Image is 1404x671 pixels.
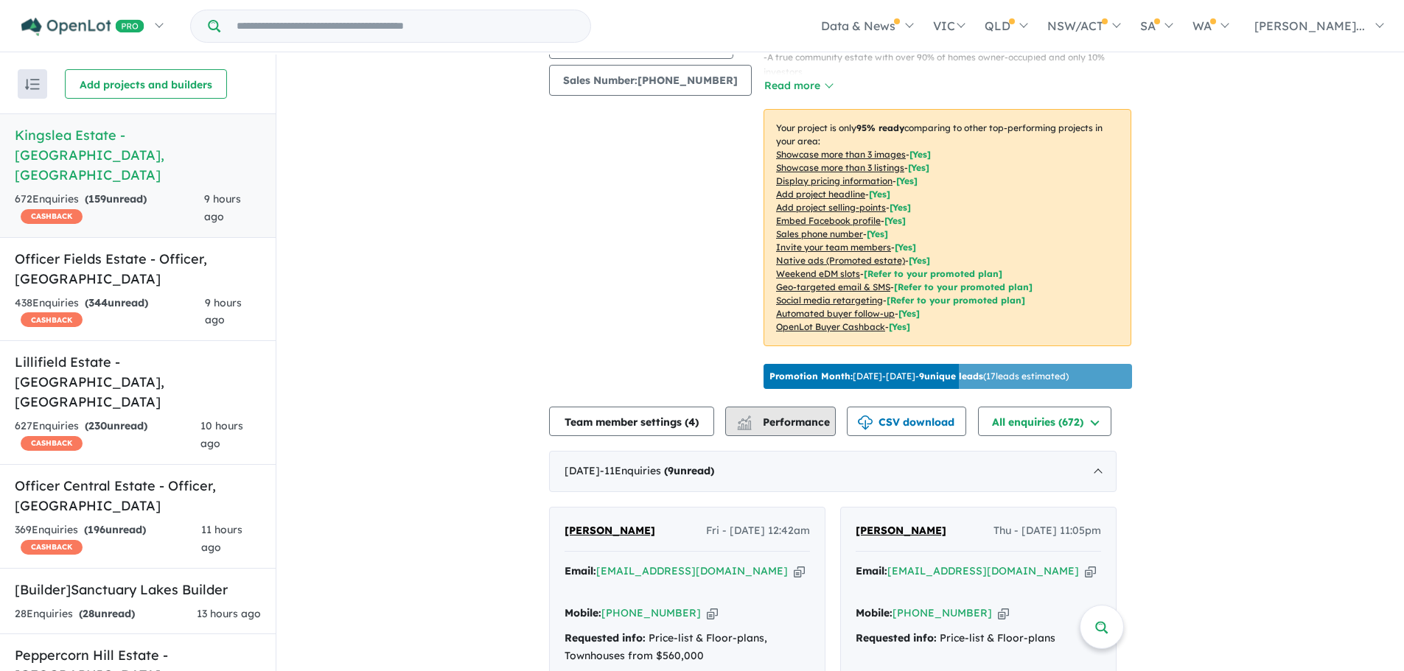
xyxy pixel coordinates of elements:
[565,564,596,577] strong: Email:
[858,415,873,430] img: download icon
[88,523,105,536] span: 196
[15,295,205,330] div: 438 Enquir ies
[887,564,1079,577] a: [EMAIL_ADDRESS][DOMAIN_NAME]
[895,242,916,253] span: [ Yes ]
[794,563,805,579] button: Copy
[776,255,905,266] u: Native ads (Promoted estate)
[205,296,242,327] span: 9 hours ago
[83,607,94,620] span: 28
[776,295,883,306] u: Social media retargeting
[197,607,261,620] span: 13 hours ago
[856,630,1101,647] div: Price-list & Floor-plans
[776,149,906,160] u: Showcase more than 3 images
[856,524,946,537] span: [PERSON_NAME]
[856,564,887,577] strong: Email:
[21,540,83,555] span: CASHBACK
[25,79,40,90] img: sort.svg
[776,189,865,200] u: Add project headline
[15,580,261,600] h5: [Builder] Sanctuary Lakes Builder
[21,209,83,224] span: CASHBACK
[909,255,930,266] span: [Yes]
[887,295,1025,306] span: [Refer to your promoted plan]
[764,77,833,94] button: Read more
[890,202,911,213] span: [ Yes ]
[893,606,992,619] a: [PHONE_NUMBER]
[601,606,701,619] a: [PHONE_NUMBER]
[776,321,885,332] u: OpenLot Buyer Cashback
[1254,18,1365,33] span: [PERSON_NAME]...
[725,407,836,436] button: Performance
[847,407,966,436] button: CSV download
[549,65,752,96] button: Sales Number:[PHONE_NUMBER]
[776,281,890,292] u: Geo-targeted email & SMS
[565,524,655,537] span: [PERSON_NAME]
[565,630,810,665] div: Price-list & Floor-plans, Townhouses from $560,000
[1085,563,1096,579] button: Copy
[909,149,931,160] span: [ Yes ]
[200,419,243,450] span: 10 hours ago
[738,415,751,424] img: line-chart.svg
[15,521,201,557] div: 369 Enquir ies
[978,407,1111,436] button: All enquiries (672)
[869,189,890,200] span: [ Yes ]
[856,522,946,540] a: [PERSON_NAME]
[919,370,983,382] b: 9 unique leads
[769,370,1069,383] p: [DATE] - [DATE] - ( 17 leads estimated)
[856,631,937,644] strong: Requested info:
[776,215,881,226] u: Embed Facebook profile
[549,407,714,436] button: Team member settings (4)
[88,419,107,432] span: 230
[21,312,83,327] span: CASHBACK
[85,296,148,309] strong: ( unread)
[856,606,893,619] strong: Mobile:
[15,352,261,412] h5: Lillifield Estate - [GEOGRAPHIC_DATA] , [GEOGRAPHIC_DATA]
[776,175,893,186] u: Display pricing information
[776,268,860,279] u: Weekend eDM slots
[993,522,1101,540] span: Thu - [DATE] 11:05pm
[908,162,929,173] span: [ Yes ]
[856,122,904,133] b: 95 % ready
[776,162,904,173] u: Showcase more than 3 listings
[15,191,204,226] div: 672 Enquir ies
[600,464,714,477] span: - 11 Enquir ies
[739,415,830,429] span: Performance
[15,418,200,453] div: 627 Enquir ies
[85,192,147,205] strong: ( unread)
[15,249,261,289] h5: Officer Fields Estate - Officer , [GEOGRAPHIC_DATA]
[889,321,910,332] span: [Yes]
[737,421,752,430] img: bar-chart.svg
[85,419,147,432] strong: ( unread)
[88,296,108,309] span: 344
[15,476,261,516] h5: Officer Central Estate - Officer , [GEOGRAPHIC_DATA]
[15,125,261,185] h5: Kingslea Estate - [GEOGRAPHIC_DATA] , [GEOGRAPHIC_DATA]
[204,192,241,223] span: 9 hours ago
[998,605,1009,621] button: Copy
[867,228,888,239] span: [ Yes ]
[21,18,144,36] img: Openlot PRO Logo White
[769,370,853,382] b: Promotion Month:
[707,605,718,621] button: Copy
[565,522,655,540] a: [PERSON_NAME]
[864,268,1002,279] span: [Refer to your promoted plan]
[79,607,135,620] strong: ( unread)
[201,523,242,554] span: 11 hours ago
[565,606,601,619] strong: Mobile:
[664,464,714,477] strong: ( unread)
[884,215,906,226] span: [ Yes ]
[688,415,695,429] span: 4
[549,451,1117,492] div: [DATE]
[894,281,1033,292] span: [Refer to your promoted plan]
[896,175,918,186] span: [ Yes ]
[88,192,106,205] span: 159
[223,10,587,42] input: Try estate name, suburb, builder or developer
[21,436,83,451] span: CASHBACK
[596,564,788,577] a: [EMAIL_ADDRESS][DOMAIN_NAME]
[15,605,135,623] div: 28 Enquir ies
[776,202,886,213] u: Add project selling-points
[776,242,891,253] u: Invite your team members
[776,308,895,319] u: Automated buyer follow-up
[764,50,1143,80] p: - A true community estate with over 90% of homes owner-occupied and only 10% investors
[65,69,227,99] button: Add projects and builders
[776,228,863,239] u: Sales phone number
[565,631,646,644] strong: Requested info:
